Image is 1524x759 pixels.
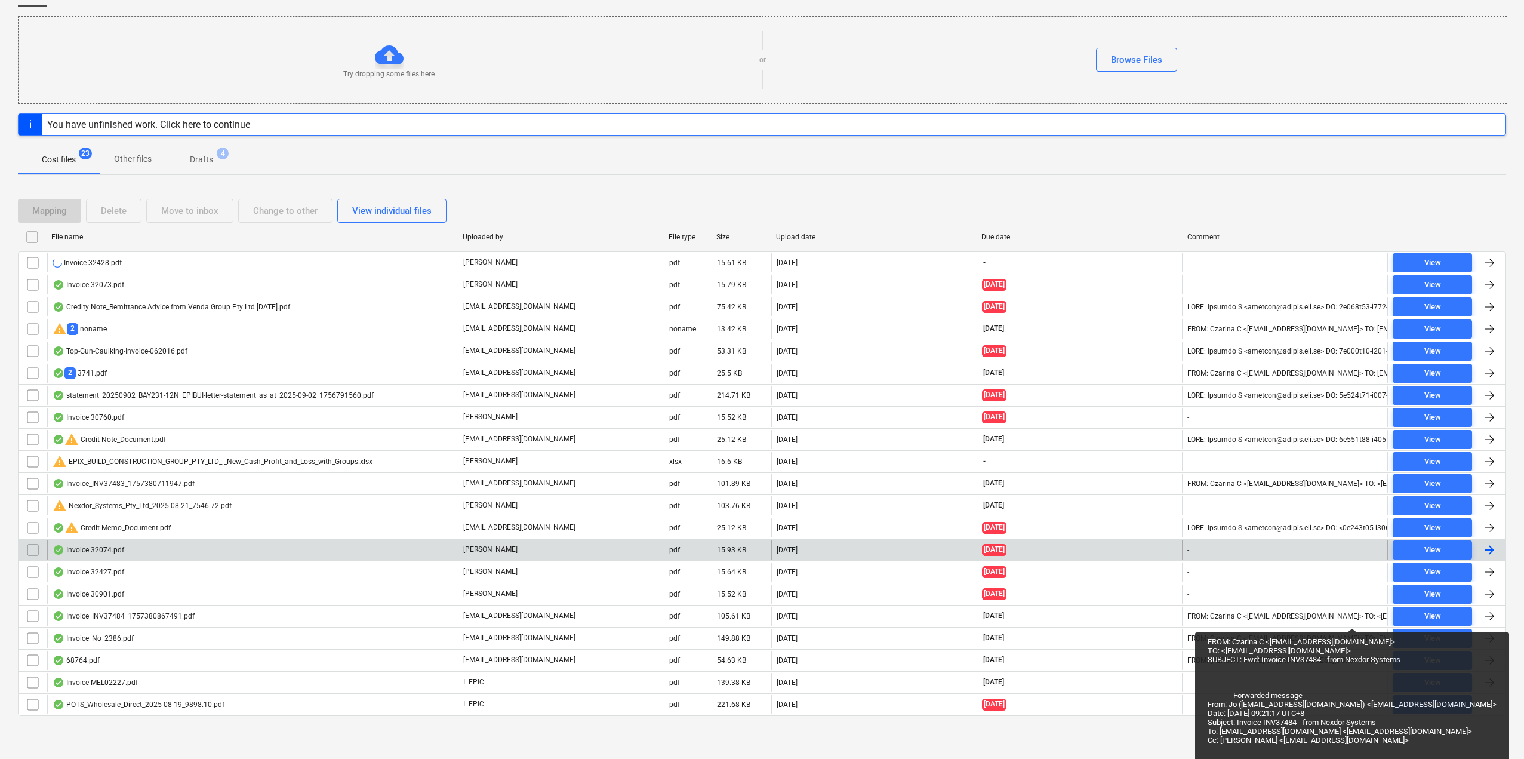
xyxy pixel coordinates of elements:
div: OCR finished [53,413,64,422]
div: pdf [669,303,680,311]
p: [EMAIL_ADDRESS][DOMAIN_NAME] [463,478,575,488]
div: noname [53,322,107,336]
div: Try dropping some files hereorBrowse Files [18,16,1507,104]
div: View [1424,698,1441,712]
p: [EMAIL_ADDRESS][DOMAIN_NAME] [463,633,575,643]
span: - [982,257,987,268]
span: 23 [79,148,92,159]
button: View [1393,297,1472,316]
span: [DATE] [982,566,1006,577]
p: [EMAIL_ADDRESS][DOMAIN_NAME] [463,611,575,621]
div: [DATE] [777,700,798,709]
div: [DATE] [777,568,798,576]
div: OCR finished [53,567,64,577]
span: [DATE] [982,500,1005,511]
div: 214.71 KB [717,391,750,400]
button: View [1393,673,1472,692]
div: Credit Note_Document.pdf [53,432,166,447]
div: [DATE] [777,391,798,400]
div: OCR finished [53,589,64,599]
div: pdf [669,524,680,532]
p: [PERSON_NAME] [463,279,518,290]
div: OCR finished [53,435,64,444]
div: 15.52 KB [717,590,746,598]
span: warning [53,499,67,513]
div: 25.5 KB [717,369,742,377]
iframe: Chat Widget [1464,702,1524,759]
div: Invoice 30901.pdf [53,589,124,599]
div: pdf [669,347,680,355]
p: [EMAIL_ADDRESS][DOMAIN_NAME] [463,368,575,378]
div: [DATE] [777,347,798,355]
span: [DATE] [982,478,1005,488]
div: [DATE] [777,303,798,311]
div: OCR finished [53,678,64,687]
div: View individual files [352,203,432,219]
div: 75.42 KB [717,303,746,311]
p: [PERSON_NAME] [463,257,518,268]
div: 16.6 KB [717,457,742,466]
div: OCR finished [53,479,64,488]
div: OCR finished [53,700,64,709]
div: EPIX_BUILD_CONSTRUCTION_GROUP_PTY_LTD_-_New_Cash_Profit_and_Loss_with_Groups.xlsx [53,454,372,469]
div: Browse Files [1111,52,1162,67]
div: Invoice_No_2386.pdf [53,634,134,643]
div: pdf [669,656,680,665]
div: 103.76 KB [717,502,750,510]
div: View [1424,322,1441,336]
div: [DATE] [777,546,798,554]
div: [DATE] [777,612,798,620]
button: View [1393,474,1472,493]
div: pdf [669,281,680,289]
div: OCR finished [53,523,64,533]
div: [DATE] [777,413,798,422]
div: 25.12 KB [717,435,746,444]
div: OCR finished [53,611,64,621]
p: [EMAIL_ADDRESS][DOMAIN_NAME] [463,434,575,444]
div: View [1424,566,1441,579]
div: pdf [669,612,680,620]
p: [EMAIL_ADDRESS][DOMAIN_NAME] [463,655,575,665]
div: [DATE] [777,502,798,510]
div: OCR finished [53,391,64,400]
div: View [1424,477,1441,491]
div: - [1187,678,1189,687]
p: [PERSON_NAME] [463,412,518,422]
div: 15.64 KB [717,568,746,576]
div: 54.63 KB [717,656,746,665]
span: 2 [67,323,78,334]
span: [DATE] [982,434,1005,444]
span: [DATE] [982,345,1006,357]
span: - [982,456,987,466]
button: View [1393,563,1472,582]
span: [DATE] [982,655,1005,665]
div: View [1424,433,1441,447]
div: OCR finished [53,346,64,356]
p: [EMAIL_ADDRESS][DOMAIN_NAME] [463,523,575,533]
div: pdf [669,568,680,576]
div: [DATE] [777,590,798,598]
div: Upload date [776,233,972,241]
div: [DATE] [777,634,798,643]
span: warning [53,322,67,336]
div: View [1424,256,1441,270]
span: [DATE] [982,633,1005,643]
span: [DATE] [982,611,1005,621]
div: OCR in progress [53,258,62,268]
div: View [1424,411,1441,425]
div: pdf [669,700,680,709]
span: [DATE] [982,677,1005,687]
div: Invoice 32073.pdf [53,280,124,290]
button: View [1393,408,1472,427]
div: Credit Memo_Document.pdf [53,521,171,535]
div: Credity Note_Remittance Advice from Venda Group Pty Ltd [DATE].pdf [53,302,290,312]
p: [PERSON_NAME] [463,589,518,599]
div: 53.31 KB [717,347,746,355]
div: Due date [981,233,1178,241]
div: View [1424,389,1441,402]
button: View [1393,607,1472,626]
span: [DATE] [982,588,1006,600]
button: View [1393,695,1472,714]
span: warning [64,432,79,447]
